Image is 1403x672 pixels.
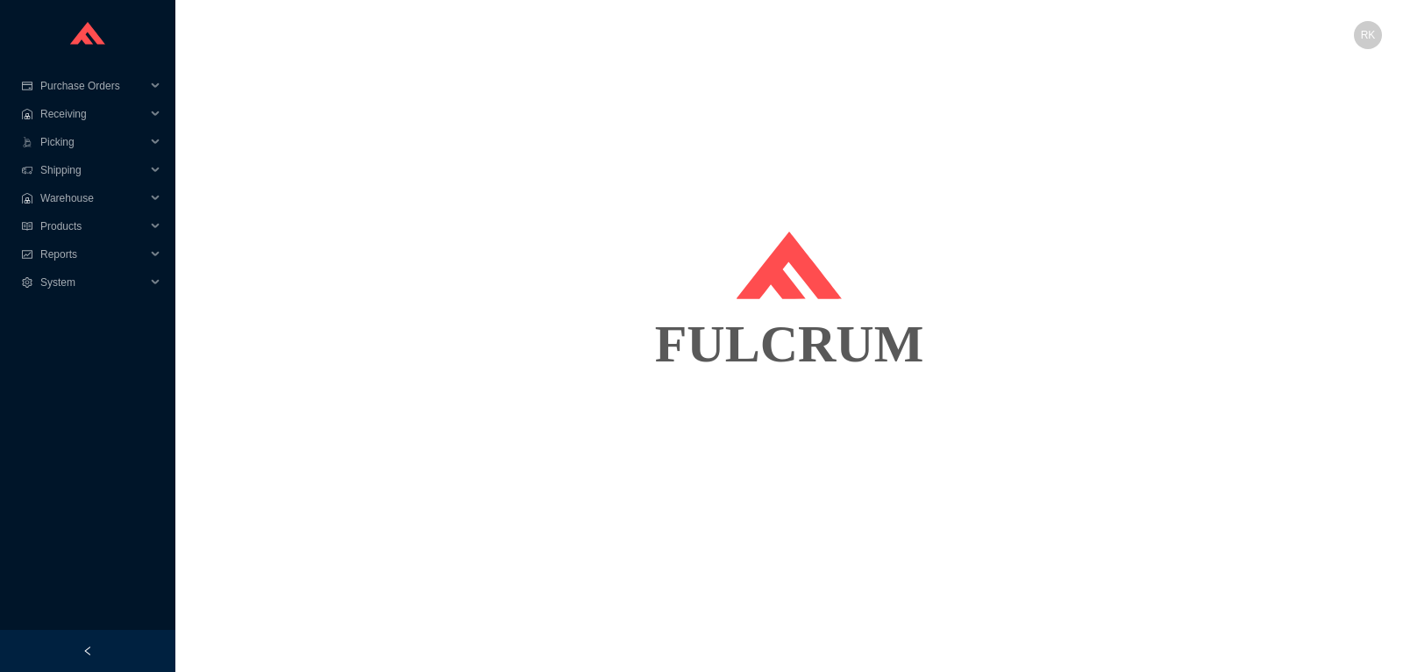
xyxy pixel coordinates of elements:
[40,100,146,128] span: Receiving
[40,156,146,184] span: Shipping
[40,128,146,156] span: Picking
[40,240,146,268] span: Reports
[82,646,93,656] span: left
[21,81,33,91] span: credit-card
[21,277,33,288] span: setting
[1361,21,1376,49] span: RK
[40,72,146,100] span: Purchase Orders
[40,212,146,240] span: Products
[40,268,146,297] span: System
[21,221,33,232] span: read
[196,300,1382,388] div: FULCRUM
[21,249,33,260] span: fund
[40,184,146,212] span: Warehouse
